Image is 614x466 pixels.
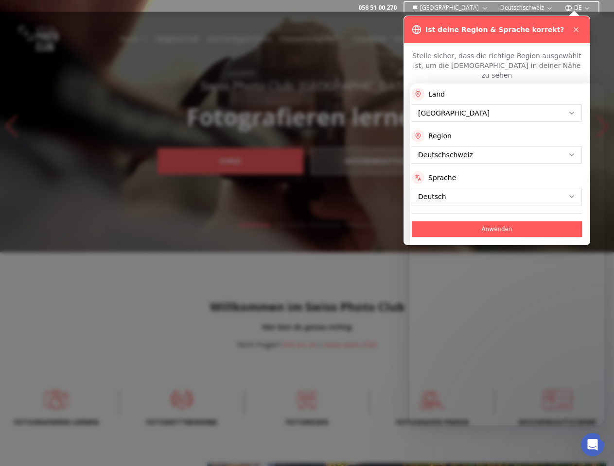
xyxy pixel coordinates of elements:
p: Stelle sicher, dass die richtige Region ausgewählt ist, um die [DEMOGRAPHIC_DATA] in deiner Nähe ... [412,51,582,80]
iframe: Intercom live chat [581,433,604,456]
button: Deutschschweiz [496,2,557,14]
button: DE [561,2,595,14]
h3: Ist deine Region & Sprache korrekt? [425,25,564,34]
iframe: Intercom live chat [410,83,604,425]
a: 058 51 00 270 [358,4,397,12]
button: [GEOGRAPHIC_DATA] [408,2,492,14]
